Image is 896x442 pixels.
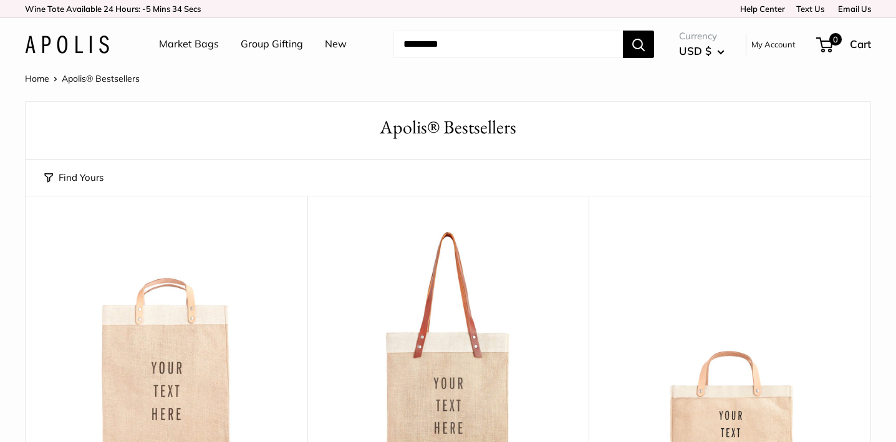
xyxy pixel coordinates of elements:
button: Find Yours [44,169,104,186]
button: Search [623,31,654,58]
img: Apolis [25,36,109,54]
a: New [325,35,347,54]
a: Market Bags [159,35,219,54]
a: Help Center [736,4,785,14]
span: Apolis® Bestsellers [62,73,140,84]
span: Cart [850,37,871,50]
a: Email Us [834,4,871,14]
a: Group Gifting [241,35,303,54]
a: Text Us [796,4,824,14]
span: USD $ [679,44,711,57]
nav: Breadcrumb [25,70,140,87]
a: My Account [751,37,796,52]
span: 0 [829,33,842,46]
span: Currency [679,27,725,45]
button: USD $ [679,41,725,61]
a: 0 Cart [817,34,871,54]
span: Mins [153,4,170,14]
h1: Apolis® Bestsellers [44,114,852,141]
input: Search... [393,31,623,58]
a: Home [25,73,49,84]
span: -5 [142,4,151,14]
span: 34 [172,4,182,14]
span: Secs [184,4,201,14]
